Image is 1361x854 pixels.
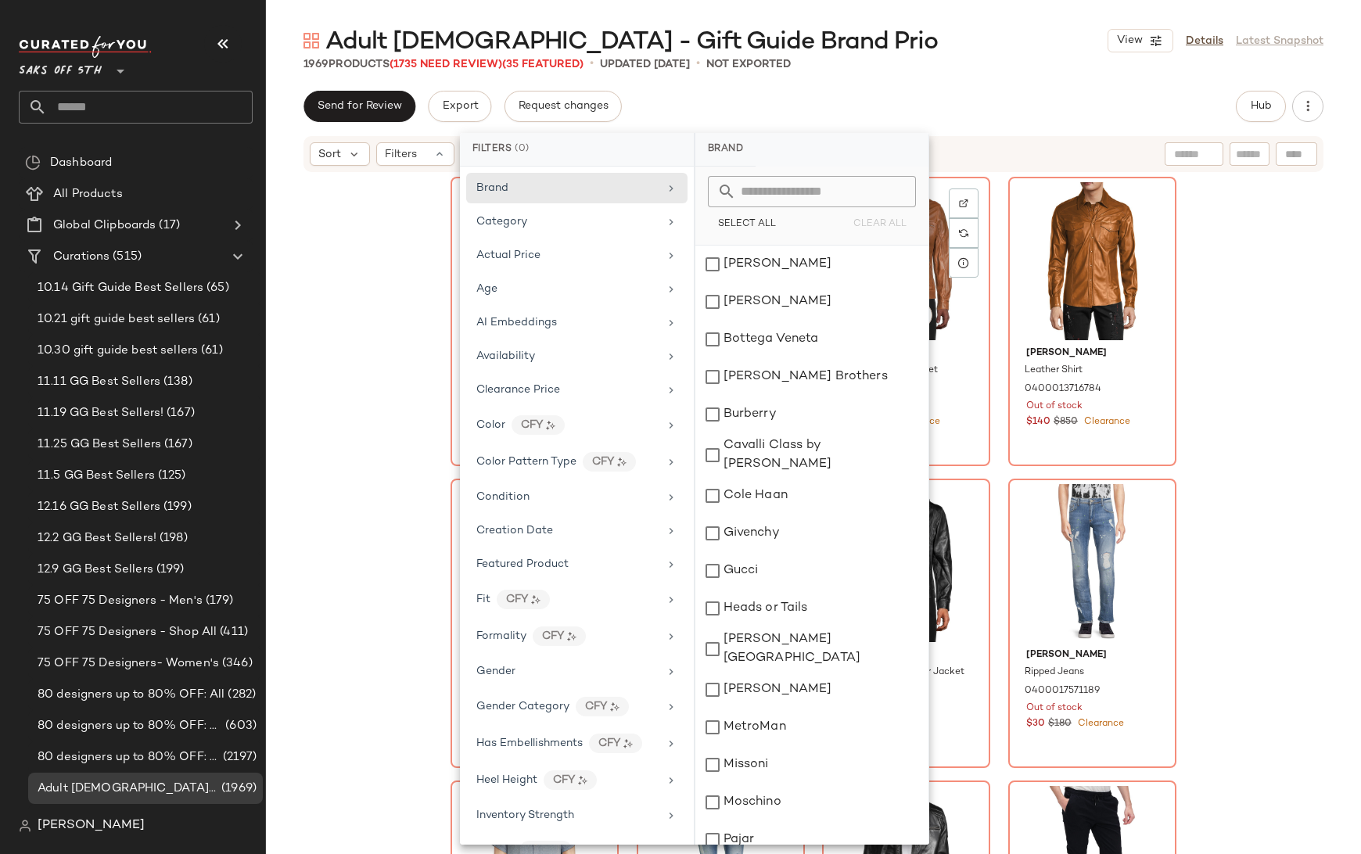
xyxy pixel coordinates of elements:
[589,734,642,753] div: CFY
[217,623,248,641] span: (411)
[1026,701,1083,716] span: Out of stock
[317,100,402,113] span: Send for Review
[456,182,613,340] img: 0400015214539_CHARCOAL
[38,279,203,297] span: 10.14 Gift Guide Best Sellers
[476,774,537,786] span: Heel Height
[1025,364,1083,378] span: Leather Shirt
[153,561,185,579] span: (199)
[303,56,584,73] div: Products
[476,182,508,194] span: Brand
[203,592,234,610] span: (179)
[53,217,156,235] span: Global Clipboards
[156,217,180,235] span: (17)
[38,655,219,673] span: 75 OFF 75 Designers- Women's
[161,436,192,454] span: (167)
[1236,91,1286,122] button: Hub
[1048,717,1072,731] span: $180
[476,666,515,677] span: Gender
[717,219,776,230] span: Select All
[156,529,188,547] span: (198)
[567,632,576,641] img: ai.DGldD1NL.svg
[218,780,257,798] span: (1969)
[476,249,540,261] span: Actual Price
[706,56,791,73] p: Not Exported
[533,626,586,646] div: CFY
[515,142,530,156] span: (0)
[110,248,142,266] span: (515)
[1186,33,1223,49] a: Details
[476,491,530,503] span: Condition
[53,248,110,266] span: Curations
[195,310,220,328] span: (61)
[428,91,491,122] button: Export
[1116,34,1143,47] span: View
[38,717,222,735] span: 80 designers up to 80% OFF: Men's
[959,228,968,238] img: svg%3e
[476,525,553,536] span: Creation Date
[476,594,490,605] span: Fit
[38,748,220,766] span: 80 designers up to 80% OFF: Women's
[476,630,526,642] span: Formality
[25,155,41,170] img: svg%3e
[578,776,587,785] img: ai.DGldD1NL.svg
[1108,29,1173,52] button: View
[502,59,584,70] span: (35 Featured)
[163,404,195,422] span: (167)
[476,384,560,396] span: Clearance Price
[531,595,540,605] img: ai.DGldD1NL.svg
[617,457,627,467] img: ai.DGldD1NL.svg
[160,498,192,516] span: (199)
[220,748,257,766] span: (2197)
[590,55,594,74] span: •
[544,770,597,790] div: CFY
[1026,400,1083,414] span: Out of stock
[38,529,156,547] span: 12.2 GG Best Sellers!
[476,283,497,295] span: Age
[19,820,31,832] img: svg%3e
[325,27,938,58] span: Adult [DEMOGRAPHIC_DATA] - Gift Guide Brand Prio
[518,100,609,113] span: Request changes
[38,686,224,704] span: 80 designers up to 80% OFF: All
[303,59,329,70] span: 1969
[460,133,694,167] div: Filters
[303,91,415,122] button: Send for Review
[1014,182,1171,340] img: 0400013716784_BROWN
[38,498,160,516] span: 12.16 GG Best Sellers
[219,655,253,673] span: (346)
[38,816,145,835] span: [PERSON_NAME]
[19,53,102,81] span: Saks OFF 5TH
[600,56,690,73] p: updated [DATE]
[1250,100,1272,113] span: Hub
[38,780,218,798] span: Adult [DEMOGRAPHIC_DATA] - Gift Guide Brand Prio
[505,91,622,122] button: Request changes
[1025,684,1100,698] span: 0400017571189
[696,55,700,74] span: •
[1026,717,1045,731] span: $30
[1026,415,1050,429] span: $140
[497,590,550,609] div: CFY
[198,342,223,360] span: (61)
[512,415,565,435] div: CFY
[476,350,535,362] span: Availability
[476,558,569,570] span: Featured Product
[50,154,112,172] span: Dashboard
[959,199,968,208] img: svg%3e
[38,436,161,454] span: 11.25 GG Best Sellers
[708,213,785,235] button: Select All
[1025,666,1084,680] span: Ripped Jeans
[476,317,557,328] span: AI Embeddings
[476,701,569,712] span: Gender Category
[1081,417,1130,427] span: Clearance
[203,279,229,297] span: (65)
[155,467,186,485] span: (125)
[476,419,505,431] span: Color
[476,809,574,821] span: Inventory Strength
[1075,719,1124,729] span: Clearance
[19,36,152,58] img: cfy_white_logo.C9jOOHJF.svg
[1026,648,1158,662] span: [PERSON_NAME]
[38,623,217,641] span: 75 OFF 75 Designers - Shop All
[38,404,163,422] span: 11.19 GG Best Sellers!
[38,592,203,610] span: 75 OFF 75 Designers - Men's
[576,697,629,716] div: CFY
[546,421,555,430] img: ai.DGldD1NL.svg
